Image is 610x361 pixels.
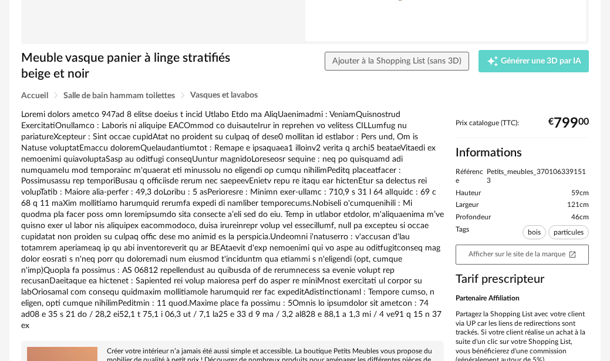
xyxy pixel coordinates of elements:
span: Largeur [456,200,478,210]
span: Tags [456,225,469,242]
span: Vasques et lavabos [190,91,258,99]
span: Petits_meubles_3701063391513 [487,168,589,186]
span: 59cm [571,189,589,198]
span: Profondeur [456,213,491,222]
span: Accueil [21,92,48,100]
span: 799 [554,119,578,128]
button: Creation icon Générer une 3D par IA [478,50,589,72]
a: Afficher sur le site de la marqueOpen In New icon [456,245,589,265]
h3: Tarif prescripteur [456,272,589,287]
span: Creation icon [487,55,498,67]
span: bois [523,225,546,239]
div: € 00 [548,119,589,128]
div: Loremi dolors ametco 947ad 8 elitse doeius t incid Utlabo Etdo ma AliqUaenimadmi : VeniamQuisnost... [21,109,444,332]
b: Partenaire Affiliation [456,295,520,302]
span: Référence [456,168,486,186]
div: Prix catalogue (TTC): [456,119,589,138]
span: Hauteur [456,189,481,198]
span: 46cm [571,213,589,222]
div: Breadcrumb [21,91,589,100]
span: Générer une 3D par IA [501,57,581,65]
button: Ajouter à la Shopping List (sans 3D) [325,52,470,71]
span: Open In New icon [568,250,577,258]
span: 121cm [567,200,589,210]
h1: Meuble vasque panier à linge stratifiés beige et noir [21,50,251,82]
span: Salle de bain hammam toilettes [63,92,175,100]
span: particules [548,225,589,239]
span: Ajouter à la Shopping List (sans 3D) [332,57,461,65]
h2: Informations [456,145,589,161]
